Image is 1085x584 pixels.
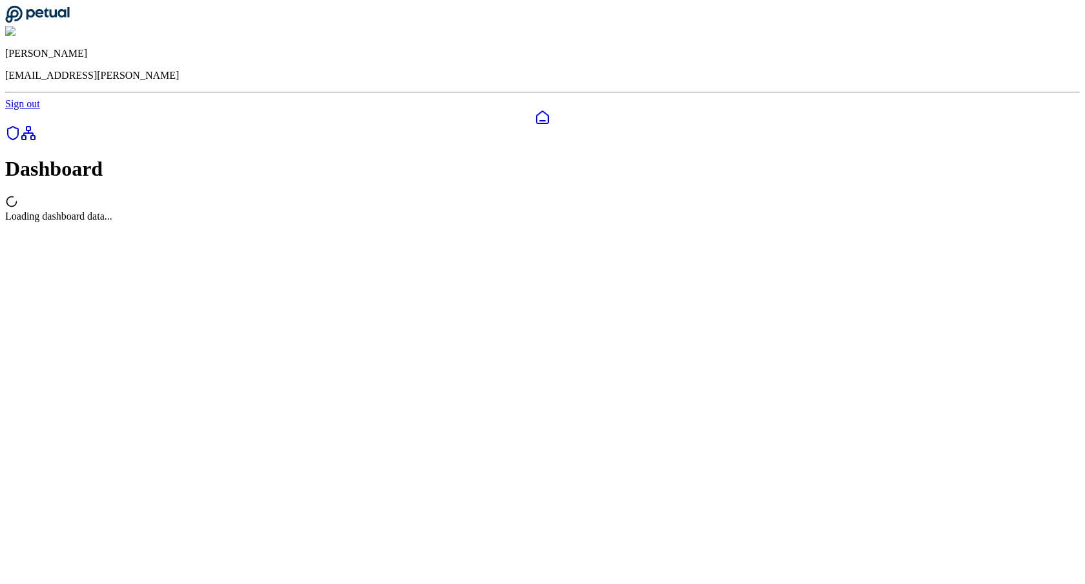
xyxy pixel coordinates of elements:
[5,132,21,143] a: SOC
[5,48,1080,59] p: [PERSON_NAME]
[5,26,92,37] img: Shekhar Khedekar
[5,14,70,25] a: Go to Dashboard
[5,110,1080,125] a: Dashboard
[5,157,1080,181] h1: Dashboard
[5,211,1080,222] div: Loading dashboard data...
[5,98,40,109] a: Sign out
[21,132,36,143] a: Integrations
[5,70,1080,81] p: [EMAIL_ADDRESS][PERSON_NAME]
